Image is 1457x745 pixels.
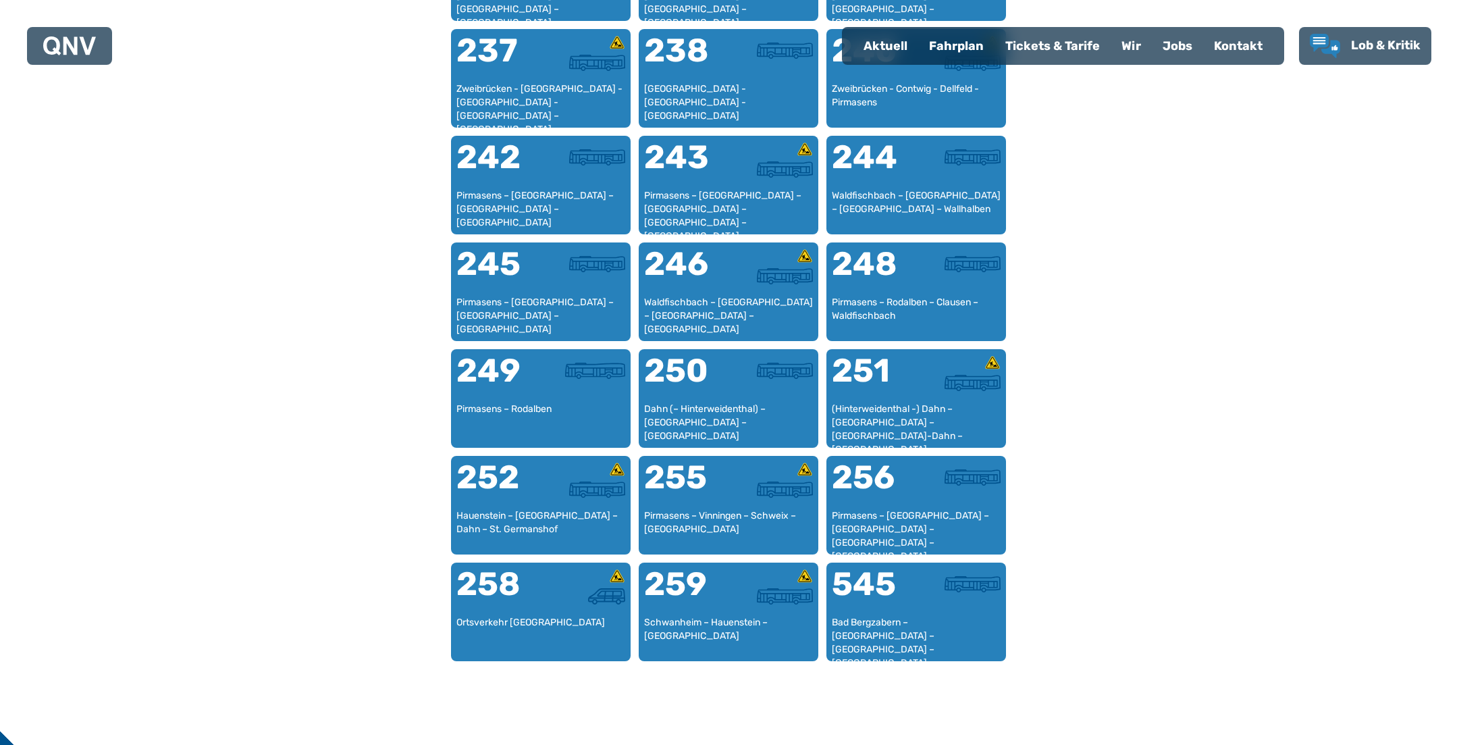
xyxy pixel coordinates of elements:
[1310,34,1421,58] a: Lob & Kritik
[757,363,813,379] img: Überlandbus
[757,482,813,498] img: Überlandbus
[832,141,916,190] div: 244
[757,43,813,59] img: Überlandbus
[569,149,625,165] img: Überlandbus
[456,616,625,656] div: Ortsverkehr [GEOGRAPHIC_DATA]
[644,296,813,336] div: Waldfischbach – [GEOGRAPHIC_DATA] – [GEOGRAPHIC_DATA] – [GEOGRAPHIC_DATA]
[456,296,625,336] div: Pirmasens – [GEOGRAPHIC_DATA] – [GEOGRAPHIC_DATA] – [GEOGRAPHIC_DATA]
[918,28,995,63] a: Fahrplan
[456,403,625,442] div: Pirmasens – Rodalben
[456,461,541,510] div: 252
[1203,28,1273,63] a: Kontakt
[832,403,1001,442] div: (Hinterweidenthal -) Dahn – [GEOGRAPHIC_DATA] – [GEOGRAPHIC_DATA]-Dahn – [GEOGRAPHIC_DATA]
[644,34,728,83] div: 238
[43,32,96,59] a: QNV Logo
[456,248,541,297] div: 245
[644,248,728,297] div: 246
[569,482,625,498] img: Überlandbus
[945,149,1001,165] img: Überlandbus
[644,355,728,403] div: 250
[757,268,813,284] img: Überlandbus
[832,509,1001,549] div: Pirmasens – [GEOGRAPHIC_DATA] – [GEOGRAPHIC_DATA] – [GEOGRAPHIC_DATA] – [GEOGRAPHIC_DATA]
[644,189,813,229] div: Pirmasens – [GEOGRAPHIC_DATA] – [GEOGRAPHIC_DATA] – [GEOGRAPHIC_DATA] – [GEOGRAPHIC_DATA]
[995,28,1111,63] a: Tickets & Tarife
[569,55,625,71] img: Überlandbus
[832,461,916,510] div: 256
[832,616,1001,656] div: Bad Bergzabern – [GEOGRAPHIC_DATA] – [GEOGRAPHIC_DATA] – [GEOGRAPHIC_DATA]
[588,588,625,605] img: Kleinbus
[43,36,96,55] img: QNV Logo
[832,296,1001,336] div: Pirmasens – Rodalben – Clausen – Waldfischbach
[757,161,813,178] img: Überlandbus
[832,248,916,297] div: 248
[644,403,813,442] div: Dahn (– Hinterweidenthal) – [GEOGRAPHIC_DATA] – [GEOGRAPHIC_DATA]
[1152,28,1203,63] a: Jobs
[757,588,813,605] img: Überlandbus
[644,141,728,190] div: 243
[565,363,625,379] img: Stadtbus
[945,576,1001,592] img: Überlandbus
[832,82,1001,122] div: Zweibrücken - Contwig - Dellfeld - Pirmasens
[456,82,625,122] div: Zweibrücken - [GEOGRAPHIC_DATA] - [GEOGRAPHIC_DATA] - [GEOGRAPHIC_DATA] – [GEOGRAPHIC_DATA]
[644,616,813,656] div: Schwanheim – Hauenstein – [GEOGRAPHIC_DATA]
[832,189,1001,229] div: Waldfischbach – [GEOGRAPHIC_DATA] – [GEOGRAPHIC_DATA] – Wallhalben
[945,375,1001,391] img: Überlandbus
[832,34,916,83] div: 240
[853,28,918,63] a: Aktuell
[456,34,541,83] div: 237
[644,568,728,617] div: 259
[644,461,728,510] div: 255
[1111,28,1152,63] a: Wir
[832,568,916,617] div: 545
[945,256,1001,272] img: Überlandbus
[832,355,916,403] div: 251
[456,189,625,229] div: Pirmasens – [GEOGRAPHIC_DATA] – [GEOGRAPHIC_DATA] – [GEOGRAPHIC_DATA]
[456,141,541,190] div: 242
[569,256,625,272] img: Überlandbus
[456,568,541,617] div: 258
[644,509,813,549] div: Pirmasens – Vinningen – Schweix – [GEOGRAPHIC_DATA]
[644,82,813,122] div: [GEOGRAPHIC_DATA] - [GEOGRAPHIC_DATA] - [GEOGRAPHIC_DATA]
[456,509,625,549] div: Hauenstein – [GEOGRAPHIC_DATA] – Dahn – St. Germanshof
[1351,38,1421,53] span: Lob & Kritik
[456,355,541,403] div: 249
[945,469,1001,486] img: Überlandbus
